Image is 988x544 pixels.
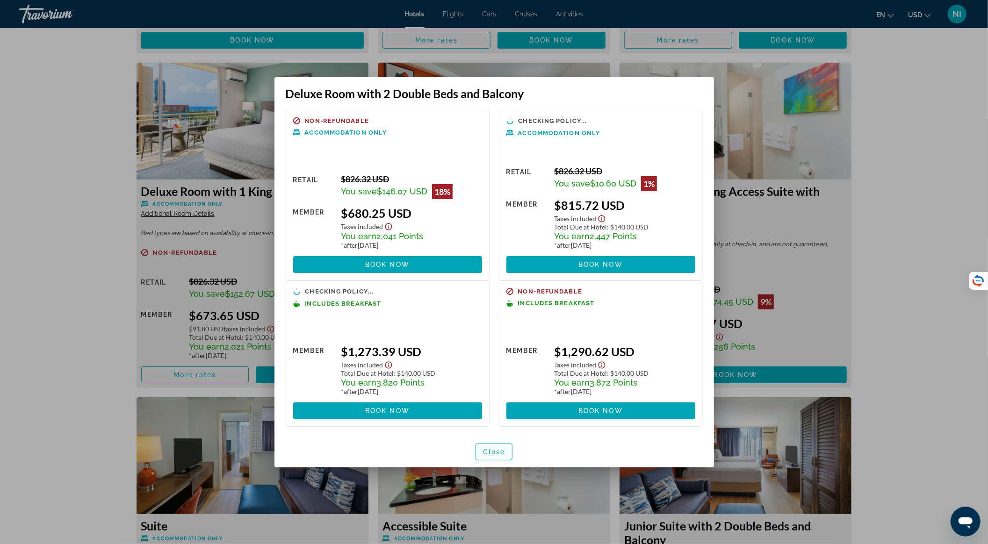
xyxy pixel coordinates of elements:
[341,231,376,241] span: You earn
[383,220,394,231] button: Show Taxes and Fees disclaimer
[578,407,623,415] span: Book now
[641,176,657,191] div: 1%
[506,344,547,395] div: Member
[596,212,607,223] button: Show Taxes and Fees disclaimer
[554,387,695,395] div: * [DATE]
[554,223,607,231] span: Total Due at Hotel
[341,186,377,196] span: You save
[476,444,513,460] button: Close
[483,448,505,456] span: Close
[554,241,695,249] div: * [DATE]
[293,344,334,395] div: Member
[578,261,623,268] span: Book now
[341,361,383,369] span: Taxes included
[590,378,637,387] span: 3,872 Points
[341,387,482,395] div: * [DATE]
[305,301,382,307] span: Includes Breakfast
[365,261,410,268] span: Book now
[376,378,425,387] span: 3,820 Points
[341,206,482,220] div: $680.25 USD
[286,86,703,100] h3: Deluxe Room with 2 Double Beds and Balcony
[554,344,695,358] div: $1,290.62 USD
[432,184,453,199] div: 18%
[377,186,427,196] span: $146.07 USD
[590,231,637,241] span: 2,447 Points
[305,288,374,294] span: Checking policy...
[554,231,590,241] span: You earn
[341,369,482,377] div: : $140.00 USD
[557,387,571,395] span: after
[554,378,590,387] span: You earn
[554,179,590,188] span: You save
[341,241,482,249] div: * [DATE]
[341,222,383,230] span: Taxes included
[506,256,695,273] button: Book now
[554,166,695,176] div: $826.32 USD
[590,179,636,188] span: $10.60 USD
[305,129,388,136] span: Accommodation Only
[383,358,394,369] button: Show Taxes and Fees disclaimer
[293,402,482,419] button: Book now
[554,223,695,231] div: : $140.00 USD
[341,378,376,387] span: You earn
[554,198,695,212] div: $815.72 USD
[557,241,571,249] span: after
[344,387,358,395] span: after
[341,174,482,184] div: $826.32 USD
[341,344,482,358] div: $1,273.39 USD
[506,198,547,249] div: Member
[376,231,423,241] span: 2,041 Points
[518,288,582,294] span: Non-refundable
[554,215,596,222] span: Taxes included
[365,407,410,415] span: Book now
[519,118,587,124] span: Checking policy...
[518,130,601,136] span: Accommodation Only
[305,118,369,124] span: Non-refundable
[554,361,596,369] span: Taxes included
[341,369,394,377] span: Total Due at Hotel
[506,402,695,419] button: Book now
[554,369,607,377] span: Total Due at Hotel
[293,256,482,273] button: Book now
[518,300,595,306] span: Includes Breakfast
[293,206,334,249] div: Member
[596,358,607,369] button: Show Taxes and Fees disclaimer
[506,166,547,191] div: Retail
[554,369,695,377] div: : $140.00 USD
[293,174,334,199] div: Retail
[344,241,358,249] span: after
[951,507,981,537] iframe: Кнопка для запуску вікна повідомлень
